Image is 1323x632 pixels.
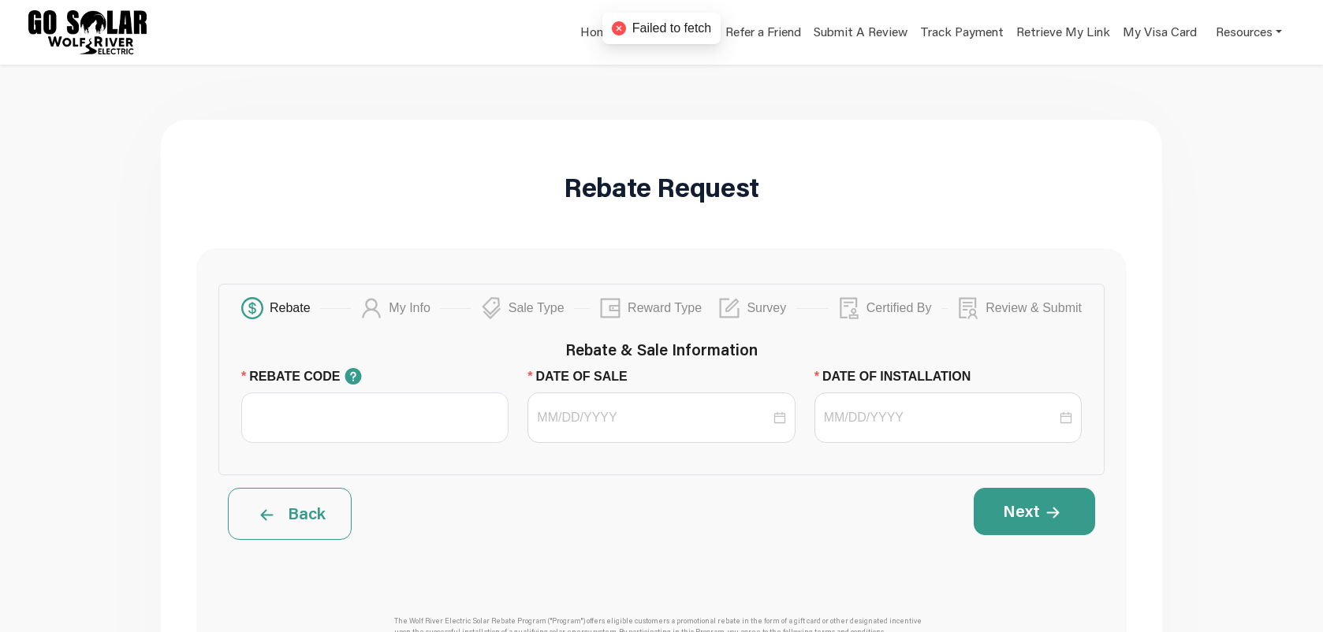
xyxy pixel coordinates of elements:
div: Review & Submit [986,297,1082,319]
span: Failed to fetch [632,19,712,38]
span: close-circle [612,21,626,35]
a: Retrieve My Link [1016,23,1110,46]
div: Survey [747,297,796,319]
label: DATE OF INSTALLATION [814,367,983,386]
div: Certified By [866,297,941,319]
div: Rebate [270,297,320,319]
span: wallet [599,297,621,319]
a: Submit A Review [814,23,907,46]
div: Reward Type [628,297,711,319]
input: DATE OF SALE [537,408,770,427]
img: Program logo [28,10,147,54]
button: Next [974,488,1095,535]
span: solution [957,297,979,319]
span: audit [838,297,860,319]
a: Refer a Friend [725,23,801,46]
a: My Visa Card [1123,16,1197,48]
a: Track Payment [920,23,1004,46]
a: Resources [1216,16,1282,48]
span: user [360,297,382,319]
h1: Rebate Request [564,173,759,200]
button: Back [228,488,352,540]
a: Home [580,23,613,46]
label: REBATE CODE [241,366,378,386]
span: form [718,297,740,319]
label: DATE OF SALE [527,367,639,386]
span: tags [480,297,502,319]
div: Sale Type [509,297,574,319]
h5: Rebate & Sale Information [241,340,1082,359]
input: DATE OF INSTALLATION [824,408,1057,427]
div: My Info [389,297,439,319]
span: dollar [241,297,263,319]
